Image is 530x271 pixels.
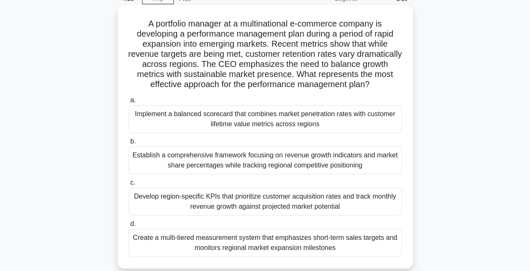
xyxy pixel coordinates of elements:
span: a. [130,96,136,104]
span: d. [130,220,136,227]
div: Implement a balanced scorecard that combines market penetration rates with customer lifetime valu... [129,105,402,133]
div: Create a multi-tiered measurement system that emphasizes short-term sales targets and monitors re... [129,229,402,257]
span: c. [130,179,135,186]
div: Develop region-specific KPIs that prioritize customer acquisition rates and track monthly revenue... [129,188,402,215]
h5: A portfolio manager at a multinational e-commerce company is developing a performance management ... [128,19,403,90]
div: Establish a comprehensive framework focusing on revenue growth indicators and market share percen... [129,146,402,174]
span: b. [130,138,136,145]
